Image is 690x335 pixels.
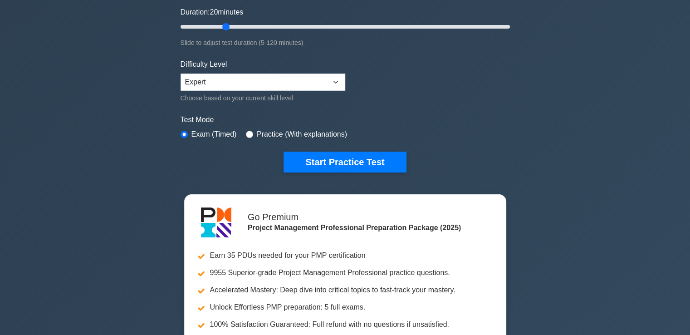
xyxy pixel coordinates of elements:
label: Exam (Timed) [191,129,237,140]
div: Choose based on your current skill level [181,93,345,103]
div: Slide to adjust test duration (5-120 minutes) [181,37,510,48]
label: Practice (With explanations) [257,129,347,140]
button: Start Practice Test [284,152,406,172]
label: Duration: minutes [181,7,244,18]
span: 20 [210,8,218,16]
label: Difficulty Level [181,59,227,70]
label: Test Mode [181,114,510,125]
